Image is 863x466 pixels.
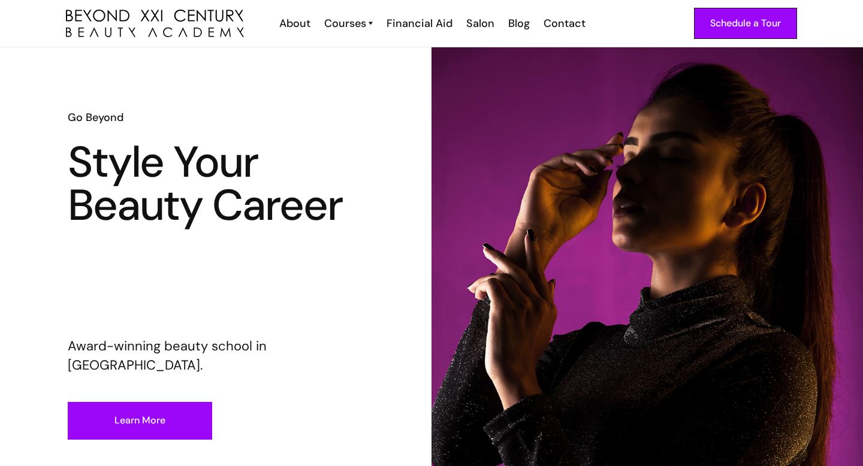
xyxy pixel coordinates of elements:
div: Financial Aid [387,16,452,31]
a: Learn More [68,402,212,440]
h6: Go Beyond [68,110,364,125]
a: About [271,16,316,31]
div: Schedule a Tour [710,16,781,31]
div: Contact [544,16,586,31]
h1: Style Your Beauty Career [68,141,364,227]
a: Schedule a Tour [694,8,797,39]
a: Contact [536,16,592,31]
a: Blog [500,16,536,31]
p: Award-winning beauty school in [GEOGRAPHIC_DATA]. [68,337,364,375]
a: Salon [458,16,500,31]
img: beyond 21st century beauty academy logo [66,10,244,38]
a: Courses [324,16,373,31]
div: About [279,16,310,31]
div: Courses [324,16,366,31]
a: Financial Aid [379,16,458,31]
a: home [66,10,244,38]
div: Salon [466,16,494,31]
div: Blog [508,16,530,31]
